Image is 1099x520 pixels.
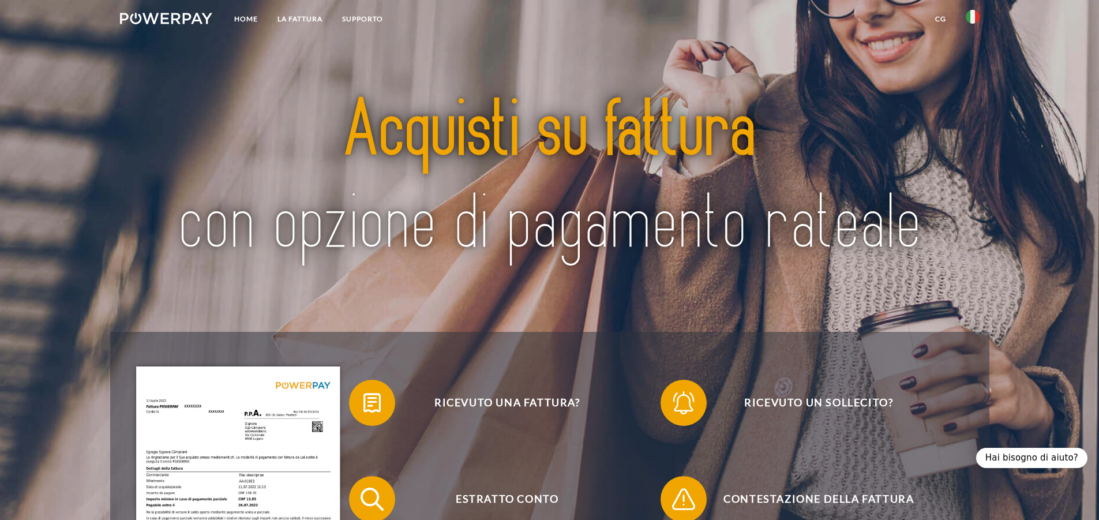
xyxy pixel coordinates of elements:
a: Home [224,9,268,29]
div: Hai bisogno di aiuto? [976,448,1087,468]
button: Ricevuto un sollecito? [661,380,961,426]
button: Ricevuto una fattura? [349,380,649,426]
img: qb_bill.svg [358,388,387,417]
img: qb_search.svg [358,485,387,514]
a: CG [925,9,956,29]
img: logo-powerpay-white.svg [120,13,213,24]
img: qb_bell.svg [669,388,698,417]
a: LA FATTURA [268,9,332,29]
img: it [966,10,980,24]
a: Supporto [332,9,393,29]
img: qb_warning.svg [669,485,698,514]
img: title-powerpay_it.svg [162,52,937,305]
span: Ricevuto una fattura? [366,380,648,426]
span: Ricevuto un sollecito? [677,380,960,426]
